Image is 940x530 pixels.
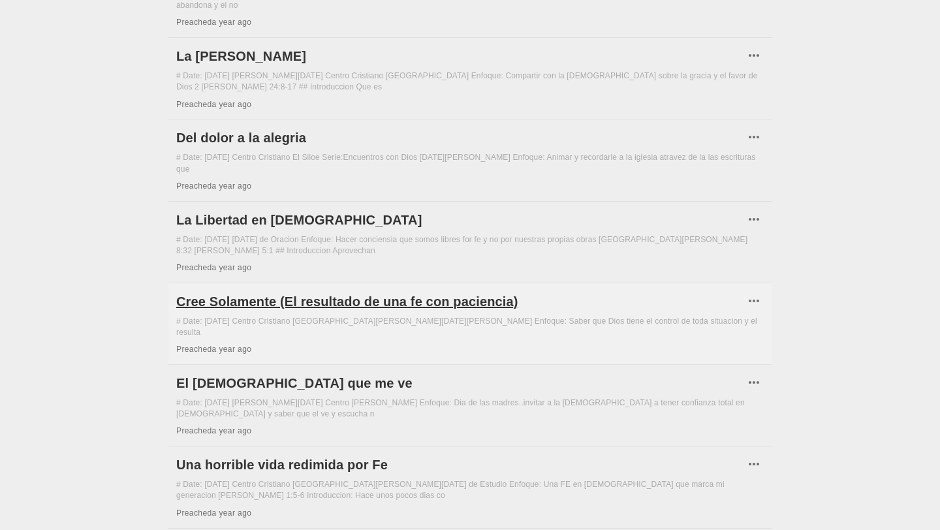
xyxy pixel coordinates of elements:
[176,426,251,435] span: Preached a year ago
[176,373,744,394] a: El [DEMOGRAPHIC_DATA] que me ve
[176,479,764,501] div: # Date: [DATE] Centro Cristiano [GEOGRAPHIC_DATA][PERSON_NAME][DATE] de Estudio Enfoque: Una FE e...
[176,508,251,518] span: Preached a year ago
[176,18,251,27] span: Preached a year ago
[176,181,251,191] span: Preached a year ago
[176,152,764,174] div: # Date: [DATE] Centro Cristiano El Siloe Serie:Encuentros con Dios [DATE][PERSON_NAME] Enfoque: A...
[176,397,764,420] div: # Date: [DATE] [PERSON_NAME][DATE] Centro [PERSON_NAME] Enfoque: Dia de las madres..invitar a la ...
[176,127,744,148] a: Del dolor a la alegria
[176,46,744,67] a: La [PERSON_NAME]
[875,465,924,514] iframe: Drift Widget Chat Controller
[176,263,251,272] span: Preached a year ago
[176,454,744,475] a: Una horrible vida redimida por Fe
[176,210,744,230] a: La Libertad en [DEMOGRAPHIC_DATA]
[176,316,764,338] div: # Date: [DATE] Centro Cristiano [GEOGRAPHIC_DATA][PERSON_NAME][DATE][PERSON_NAME] Enfoque: Saber ...
[176,70,764,93] div: # Date: [DATE] [PERSON_NAME][DATE] Centro Cristiano [GEOGRAPHIC_DATA] Enfoque: Compartir con la [...
[176,100,251,109] span: Preached a year ago
[176,234,764,257] div: # Date: [DATE] [DATE] de Oracion Enfoque: Hacer conciensia que somos libres for fe y no por nuest...
[176,345,251,354] span: Preached a year ago
[176,291,744,312] a: Cree Solamente (El resultado de una fe con paciencia)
